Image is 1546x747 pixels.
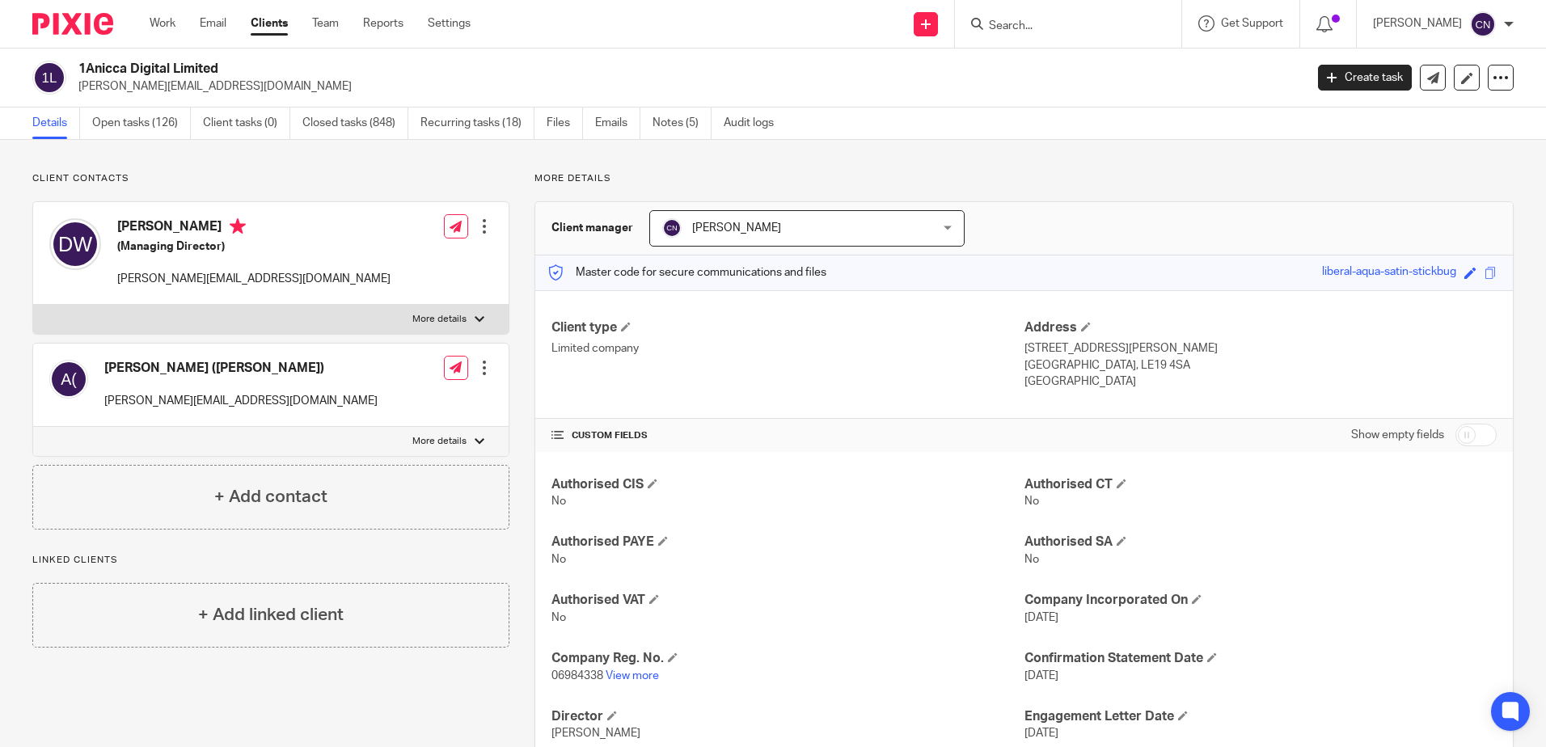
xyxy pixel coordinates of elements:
[420,108,534,139] a: Recurring tasks (18)
[595,108,640,139] a: Emails
[1318,65,1412,91] a: Create task
[49,218,101,270] img: svg%3E
[32,108,80,139] a: Details
[551,220,633,236] h3: Client manager
[1024,612,1058,623] span: [DATE]
[117,271,391,287] p: [PERSON_NAME][EMAIL_ADDRESS][DOMAIN_NAME]
[547,108,583,139] a: Files
[200,15,226,32] a: Email
[1221,18,1283,29] span: Get Support
[551,496,566,507] span: No
[150,15,175,32] a: Work
[1024,340,1497,357] p: [STREET_ADDRESS][PERSON_NAME]
[551,319,1024,336] h4: Client type
[551,670,603,682] span: 06984338
[1024,650,1497,667] h4: Confirmation Statement Date
[551,708,1024,725] h4: Director
[551,612,566,623] span: No
[1373,15,1462,32] p: [PERSON_NAME]
[1024,319,1497,336] h4: Address
[251,15,288,32] a: Clients
[1024,670,1058,682] span: [DATE]
[551,476,1024,493] h4: Authorised CIS
[117,218,391,238] h4: [PERSON_NAME]
[104,393,378,409] p: [PERSON_NAME][EMAIL_ADDRESS][DOMAIN_NAME]
[1024,592,1497,609] h4: Company Incorporated On
[534,172,1514,185] p: More details
[230,218,246,234] i: Primary
[203,108,290,139] a: Client tasks (0)
[551,534,1024,551] h4: Authorised PAYE
[32,61,66,95] img: svg%3E
[428,15,471,32] a: Settings
[987,19,1133,34] input: Search
[214,484,327,509] h4: + Add contact
[551,554,566,565] span: No
[1024,708,1497,725] h4: Engagement Letter Date
[1024,728,1058,739] span: [DATE]
[551,429,1024,442] h4: CUSTOM FIELDS
[32,554,509,567] p: Linked clients
[692,222,781,234] span: [PERSON_NAME]
[198,602,344,627] h4: + Add linked client
[1024,476,1497,493] h4: Authorised CT
[1322,264,1456,282] div: liberal-aqua-satin-stickbug
[49,360,88,399] img: svg%3E
[1024,534,1497,551] h4: Authorised SA
[547,264,826,281] p: Master code for secure communications and files
[412,435,467,448] p: More details
[302,108,408,139] a: Closed tasks (848)
[1470,11,1496,37] img: svg%3E
[1024,357,1497,373] p: [GEOGRAPHIC_DATA], LE19 4SA
[1024,554,1039,565] span: No
[92,108,191,139] a: Open tasks (126)
[1024,373,1497,390] p: [GEOGRAPHIC_DATA]
[312,15,339,32] a: Team
[363,15,403,32] a: Reports
[104,360,378,377] h4: [PERSON_NAME] ([PERSON_NAME])
[1351,427,1444,443] label: Show empty fields
[78,61,1050,78] h2: 1Anicca Digital Limited
[662,218,682,238] img: svg%3E
[551,340,1024,357] p: Limited company
[551,650,1024,667] h4: Company Reg. No.
[606,670,659,682] a: View more
[653,108,712,139] a: Notes (5)
[551,592,1024,609] h4: Authorised VAT
[78,78,1294,95] p: [PERSON_NAME][EMAIL_ADDRESS][DOMAIN_NAME]
[32,172,509,185] p: Client contacts
[724,108,786,139] a: Audit logs
[32,13,113,35] img: Pixie
[551,728,640,739] span: [PERSON_NAME]
[412,313,467,326] p: More details
[1024,496,1039,507] span: No
[117,238,391,255] h5: (Managing Director)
